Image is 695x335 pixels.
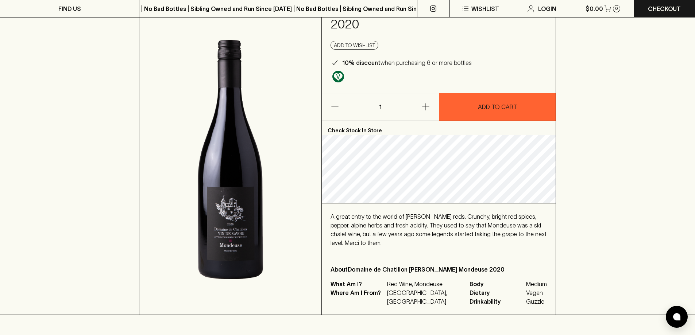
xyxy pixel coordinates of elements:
[648,4,681,13] p: Checkout
[342,59,381,66] b: 10% discount
[478,102,517,111] p: ADD TO CART
[615,7,618,11] p: 0
[526,288,547,297] span: Vegan
[526,280,547,288] span: Medium
[387,280,461,288] p: Red Wine, Mondeuse
[470,280,524,288] span: Body
[471,4,499,13] p: Wishlist
[342,58,472,67] p: when purchasing 6 or more bottles
[331,265,547,274] p: About Domaine de Chatillon [PERSON_NAME] Mondeuse 2020
[331,288,385,306] p: Where Am I From?
[439,93,556,121] button: ADD TO CART
[331,41,378,50] button: Add to wishlist
[331,69,346,84] a: Made without the use of any animal products.
[371,93,389,121] p: 1
[470,297,524,306] span: Drinkability
[526,297,547,306] span: Guzzle
[586,4,603,13] p: $0.00
[331,213,547,246] span: A great entry to the world of [PERSON_NAME] reds. Crunchy, bright red spices, pepper, alpine herb...
[139,2,321,315] img: 39186.png
[538,4,556,13] p: Login
[470,288,524,297] span: Dietary
[331,280,385,288] p: What Am I?
[322,121,556,135] p: Check Stock In Store
[58,4,81,13] p: FIND US
[387,288,461,306] p: [GEOGRAPHIC_DATA], [GEOGRAPHIC_DATA]
[673,313,680,320] img: bubble-icon
[332,71,344,82] img: Vegan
